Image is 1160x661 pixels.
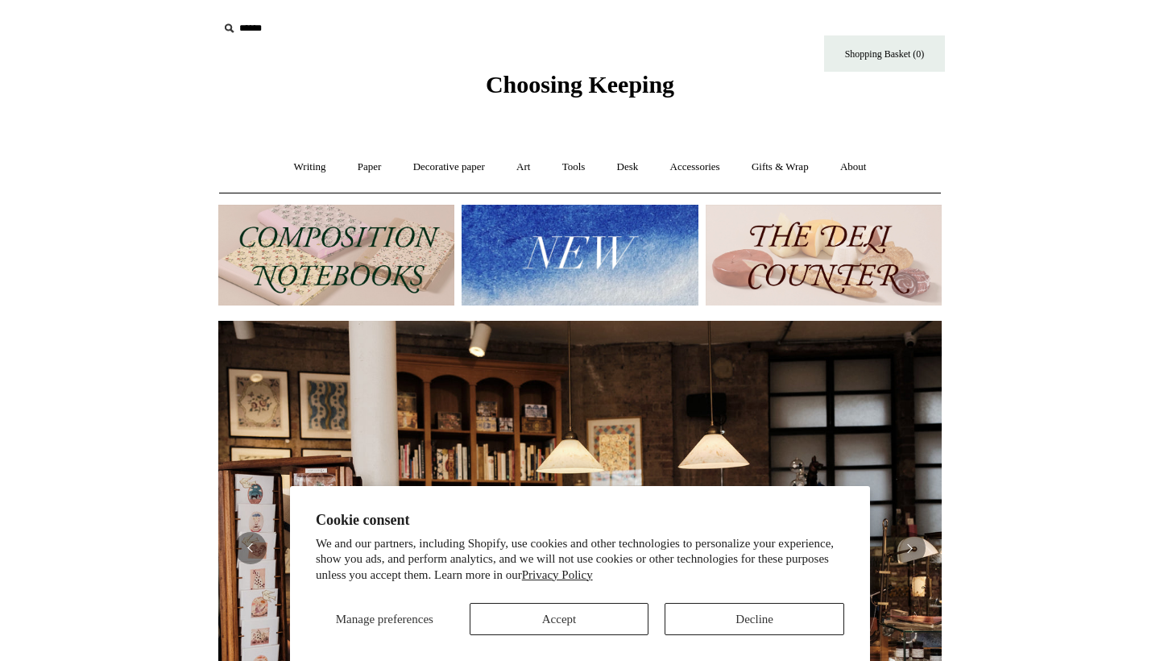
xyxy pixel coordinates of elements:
a: Accessories [656,146,735,189]
button: Next [893,532,926,564]
a: Writing [280,146,341,189]
img: 202302 Composition ledgers.jpg__PID:69722ee6-fa44-49dd-a067-31375e5d54ec [218,205,454,306]
button: Previous [234,532,267,564]
a: Desk [603,146,653,189]
button: Decline [665,603,844,635]
a: Choosing Keeping [486,84,674,95]
p: We and our partners, including Shopify, use cookies and other technologies to personalize your ex... [316,536,844,584]
a: Gifts & Wrap [737,146,823,189]
span: Manage preferences [336,613,433,626]
h2: Cookie consent [316,512,844,529]
a: Paper [343,146,396,189]
img: The Deli Counter [706,205,942,306]
a: Decorative paper [399,146,499,189]
a: Tools [548,146,600,189]
img: New.jpg__PID:f73bdf93-380a-4a35-bcfe-7823039498e1 [462,205,698,306]
a: Art [502,146,545,189]
button: Manage preferences [316,603,454,635]
a: Privacy Policy [522,568,593,581]
a: Shopping Basket (0) [824,35,945,72]
button: Accept [470,603,649,635]
a: About [826,146,881,189]
span: Choosing Keeping [486,71,674,98]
